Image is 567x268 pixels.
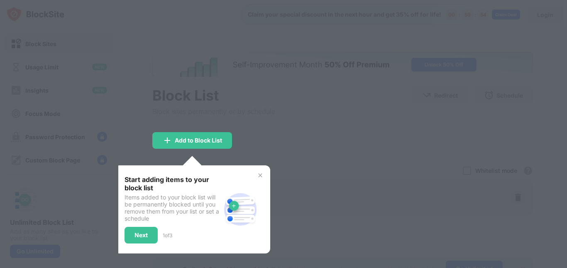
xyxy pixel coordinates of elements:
[257,172,264,179] img: x-button.svg
[220,189,260,229] img: block-site.svg
[134,232,148,238] div: Next
[125,194,220,222] div: Items added to your block list will be permanently blocked until you remove them from your list o...
[175,137,222,144] div: Add to Block List
[125,175,220,192] div: Start adding items to your block list
[163,232,172,238] div: 1 of 3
